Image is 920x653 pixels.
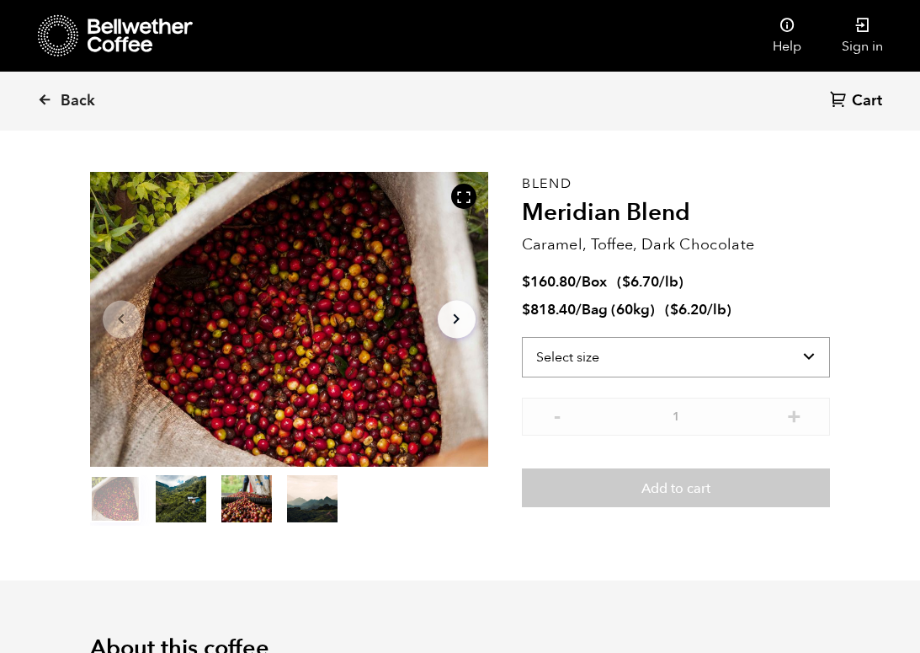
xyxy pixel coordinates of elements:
[784,406,805,423] button: +
[522,199,831,227] h2: Meridian Blend
[622,272,630,292] span: $
[622,272,659,292] bdi: 6.70
[670,300,678,319] span: $
[522,300,576,319] bdi: 818.40
[707,300,726,319] span: /lb
[665,300,731,319] span: ( )
[576,300,582,319] span: /
[582,300,655,319] span: Bag (60kg)
[522,233,831,256] p: Caramel, Toffee, Dark Chocolate
[522,272,576,292] bdi: 160.80
[522,272,530,292] span: $
[670,300,707,319] bdi: 6.20
[830,90,886,113] a: Cart
[659,272,678,292] span: /lb
[576,272,582,292] span: /
[852,91,882,111] span: Cart
[547,406,568,423] button: -
[522,300,530,319] span: $
[61,91,95,111] span: Back
[522,468,831,507] button: Add to cart
[582,272,607,292] span: Box
[617,272,683,292] span: ( )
